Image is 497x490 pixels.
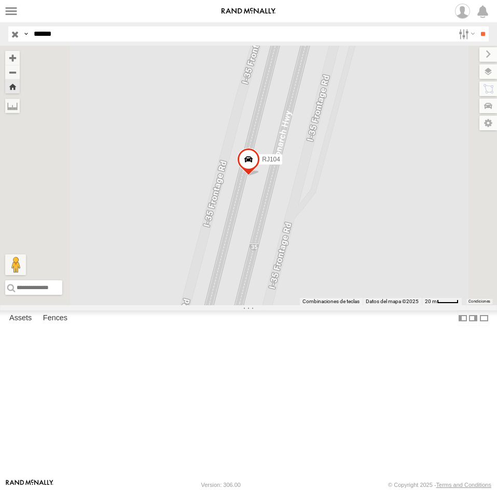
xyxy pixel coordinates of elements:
div: Version: 306.00 [201,482,241,488]
button: Combinaciones de teclas [302,298,360,305]
span: RJ104 [262,156,280,164]
label: Map Settings [479,116,497,130]
a: Condiciones (se abre en una nueva pestaña) [468,300,490,304]
label: Fences [38,311,73,325]
span: Datos del mapa ©2025 [366,298,419,304]
button: Zoom out [5,65,20,79]
button: Zoom Home [5,79,20,93]
label: Search Filter Options [454,26,477,42]
label: Dock Summary Table to the Left [458,310,468,325]
div: © Copyright 2025 - [388,482,491,488]
a: Terms and Conditions [436,482,491,488]
button: Arrastra el hombrecito naranja al mapa para abrir Street View [5,254,26,275]
label: Measure [5,99,20,113]
button: Escala del mapa: 20 m por 38 píxeles [422,298,462,305]
img: rand-logo.svg [222,8,275,15]
label: Hide Summary Table [479,310,489,325]
label: Search Query [22,26,30,42]
button: Zoom in [5,51,20,65]
label: Dock Summary Table to the Right [468,310,478,325]
span: 20 m [425,298,437,304]
label: Assets [4,311,37,325]
a: Visit our Website [6,480,53,490]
